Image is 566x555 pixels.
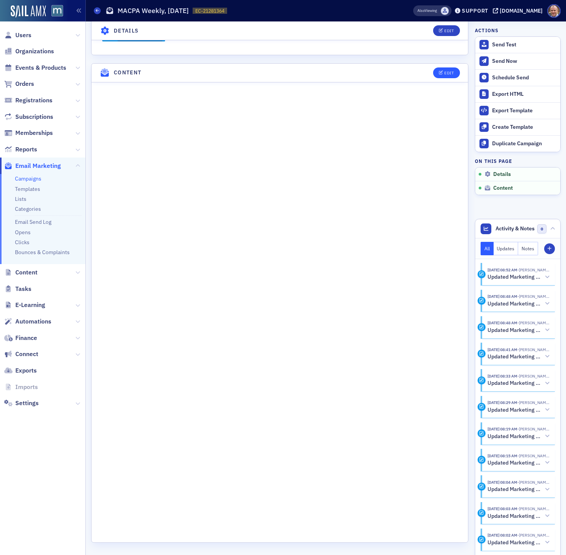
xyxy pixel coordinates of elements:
span: Exports [15,366,37,375]
button: Edit [433,25,460,36]
span: Bill Sheridan [517,294,550,299]
span: Automations [15,317,51,326]
div: Support [462,7,488,14]
div: Activity [478,350,486,358]
button: Notes [518,242,538,255]
time: 8/22/2025 08:15 AM [487,453,517,458]
h4: Actions [475,27,499,34]
div: Also [417,8,425,13]
span: Bill Sheridan [517,267,550,273]
img: SailAMX [51,5,63,17]
span: Bill Sheridan [517,426,550,432]
a: Reports [4,145,37,154]
div: Activity [478,297,486,305]
h5: Updated Marketing platform email campaign: MACPA Weekly, [DATE] [487,513,542,520]
button: Duplicate Campaign [475,135,560,152]
div: Duplicate Campaign [492,140,556,147]
button: Edit [433,67,460,78]
div: Send Test [492,41,556,48]
a: Opens [15,229,31,236]
a: Subscriptions [4,113,53,121]
span: Details [493,171,511,178]
time: 8/22/2025 08:52 AM [487,267,517,273]
span: Bill Sheridan [517,373,550,379]
a: Registrations [4,96,52,105]
h5: Updated Marketing platform email campaign: MACPA Weekly, [DATE] [487,407,542,414]
span: Bill Sheridan [517,506,550,511]
div: Activity [478,323,486,331]
span: 0 [537,224,547,234]
h4: On this page [475,158,561,164]
button: [DOMAIN_NAME] [493,8,545,13]
div: Activity [478,483,486,491]
h5: Updated Marketing platform email campaign: MACPA Weekly, [DATE] [487,380,542,387]
a: Settings [4,399,39,407]
span: Bill Sheridan [517,320,550,325]
div: Create Template [492,124,556,131]
h5: Updated Marketing platform email campaign: MACPA Weekly, [DATE] [487,274,542,281]
span: Content [493,185,513,192]
span: Lauren Standiford [441,7,449,15]
button: Updated Marketing platform email campaign: MACPA Weekly, [DATE] [487,486,550,494]
button: Schedule Send [475,69,560,86]
button: Updated Marketing platform email campaign: MACPA Weekly, [DATE] [487,512,550,520]
a: View Homepage [46,5,63,18]
a: Tasks [4,285,31,293]
span: Bill Sheridan [517,532,550,538]
a: Campaigns [15,175,41,182]
span: E-Learning [15,301,45,309]
span: Bill Sheridan [517,400,550,405]
a: Categories [15,205,41,212]
a: Bounces & Complaints [15,249,70,256]
a: Export HTML [475,86,560,102]
span: Registrations [15,96,52,105]
button: All [481,242,494,255]
a: Export Template [475,102,560,119]
h5: Updated Marketing platform email campaign: MACPA Weekly, [DATE] [487,327,542,334]
a: Events & Products [4,64,66,72]
a: Users [4,31,31,39]
div: Activity [478,270,486,278]
button: Updated Marketing platform email campaign: MACPA Weekly, [DATE] [487,539,550,547]
div: Edit [444,71,454,75]
button: Updated Marketing platform email campaign: MACPA Weekly, [DATE] [487,273,550,281]
button: Updated Marketing platform email campaign: MACPA Weekly, [DATE] [487,326,550,334]
span: Memberships [15,129,53,137]
div: Schedule Send [492,74,556,81]
h5: Updated Marketing platform email campaign: MACPA Weekly, [DATE] [487,486,542,493]
div: Edit [444,29,454,33]
h5: Updated Marketing platform email campaign: MACPA Weekly, [DATE] [487,433,542,440]
time: 8/22/2025 08:19 AM [487,426,517,432]
a: E-Learning [4,301,45,309]
span: Events & Products [15,64,66,72]
button: Updated Marketing platform email campaign: MACPA Weekly, [DATE] [487,459,550,467]
time: 8/22/2025 08:33 AM [487,373,517,379]
h4: Content [114,69,142,77]
a: Connect [4,350,38,358]
span: Subscriptions [15,113,53,121]
a: Templates [15,186,40,192]
span: Users [15,31,31,39]
div: Activity [478,429,486,437]
button: Updated Marketing platform email campaign: MACPA Weekly, [DATE] [487,300,550,308]
div: Activity [478,403,486,411]
a: Clicks [15,239,29,246]
a: Organizations [4,47,54,56]
time: 8/22/2025 08:02 AM [487,532,517,538]
time: 8/22/2025 08:04 AM [487,479,517,485]
a: Create Template [475,119,560,135]
span: Organizations [15,47,54,56]
h5: Updated Marketing platform email campaign: MACPA Weekly, [DATE] [487,300,542,307]
img: SailAMX [11,5,46,18]
button: Updated Marketing platform email campaign: MACPA Weekly, [DATE] [487,379,550,388]
div: Activity [478,535,486,544]
span: Imports [15,383,38,391]
a: Finance [4,334,37,342]
time: 8/22/2025 08:29 AM [487,400,517,405]
div: [DOMAIN_NAME] [500,7,543,14]
a: Email Marketing [4,162,61,170]
h5: Updated Marketing platform email campaign: MACPA Weekly, [DATE] [487,539,542,546]
button: Send Now [475,53,560,69]
span: EC-21281364 [195,8,224,14]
